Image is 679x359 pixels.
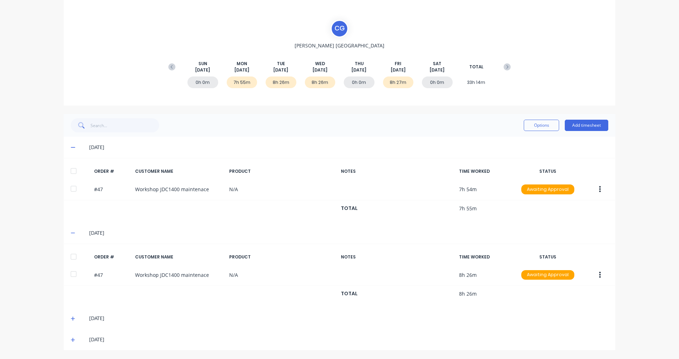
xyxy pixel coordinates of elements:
[383,76,414,88] div: 8h 27m
[341,254,453,260] div: NOTES
[229,254,335,260] div: PRODUCT
[313,67,327,73] span: [DATE]
[94,168,129,175] div: ORDER #
[295,42,384,49] span: [PERSON_NAME] [GEOGRAPHIC_DATA]
[89,336,608,343] div: [DATE]
[89,143,608,151] div: [DATE]
[524,120,559,131] button: Options
[331,20,348,38] div: C G
[198,61,207,67] span: SUN
[344,76,375,88] div: 0h 0m
[391,67,406,73] span: [DATE]
[395,61,401,67] span: FRI
[94,254,129,260] div: ORDER #
[315,61,325,67] span: WED
[341,168,453,175] div: NOTES
[237,61,247,67] span: MON
[352,67,366,73] span: [DATE]
[430,67,445,73] span: [DATE]
[433,61,441,67] span: SAT
[135,254,224,260] div: CUSTOMER NAME
[521,184,575,195] button: Awaiting Approval
[89,229,608,237] div: [DATE]
[355,61,364,67] span: THU
[277,61,285,67] span: TUE
[461,76,492,88] div: 33h 14m
[459,168,512,175] div: TIME WORKED
[135,168,224,175] div: CUSTOMER NAME
[518,168,578,175] div: STATUS
[227,76,257,88] div: 7h 55m
[518,254,578,260] div: STATUS
[422,76,453,88] div: 0h 0m
[521,270,575,280] button: Awaiting Approval
[91,118,159,132] input: Search...
[273,67,288,73] span: [DATE]
[266,76,296,88] div: 8h 26m
[234,67,249,73] span: [DATE]
[89,314,608,322] div: [DATE]
[187,76,218,88] div: 0h 0m
[459,254,512,260] div: TIME WORKED
[521,270,574,280] div: Awaiting Approval
[565,120,608,131] button: Add timesheet
[469,64,483,70] span: TOTAL
[305,76,336,88] div: 8h 26m
[195,67,210,73] span: [DATE]
[229,168,335,175] div: PRODUCT
[521,184,574,194] div: Awaiting Approval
